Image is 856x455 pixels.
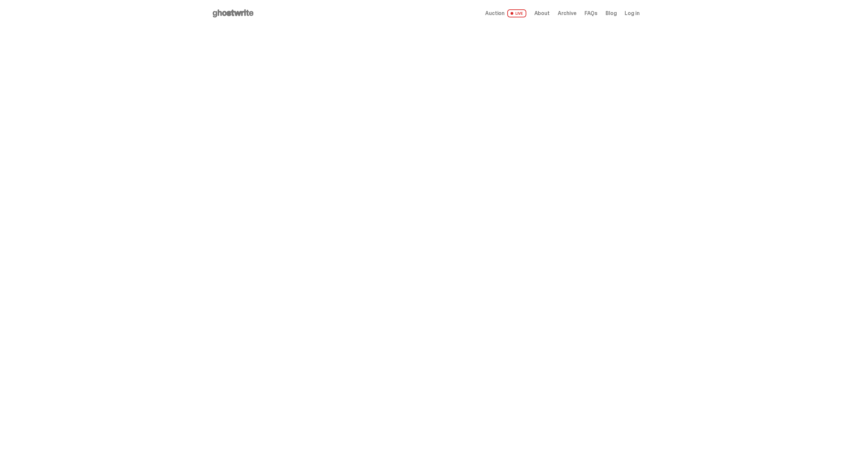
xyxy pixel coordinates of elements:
[507,9,526,17] span: LIVE
[485,11,505,16] span: Auction
[534,11,550,16] a: About
[606,11,617,16] a: Blog
[625,11,639,16] a: Log in
[584,11,598,16] a: FAQs
[558,11,576,16] a: Archive
[485,9,526,17] a: Auction LIVE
